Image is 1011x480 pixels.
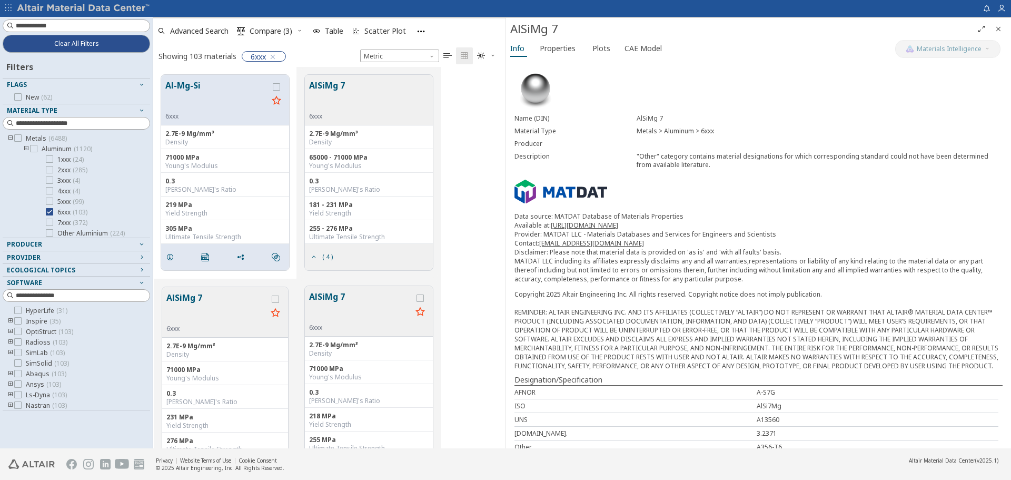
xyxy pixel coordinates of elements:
[57,177,80,185] span: 3xxx
[57,187,80,195] span: 4xxx
[158,51,236,61] div: Showing 103 materials
[52,369,66,378] span: ( 103 )
[757,401,999,410] div: AlSi7Mg
[26,349,65,357] span: SimLab
[973,21,990,37] button: Full Screen
[514,443,757,452] div: Other
[514,388,757,397] div: AFNOR
[156,457,173,464] a: Privacy
[73,176,80,185] span: ( 4 )
[637,114,1003,123] div: AlSiMg 7
[439,47,456,64] button: Table View
[165,153,285,162] div: 71000 MPa
[165,209,285,218] div: Yield Strength
[196,247,219,268] button: PDF Download
[3,251,150,264] button: Provider
[166,325,267,333] div: 6xxx
[251,52,266,61] span: 6xxx
[165,130,285,138] div: 2.7E-9 Mg/mm³
[7,338,14,347] i: toogle group
[309,412,429,420] div: 218 MPa
[48,134,67,143] span: ( 6488 )
[3,53,38,78] div: Filters
[57,155,84,164] span: 1xxx
[73,197,84,206] span: ( 99 )
[73,165,87,174] span: ( 285 )
[3,277,150,289] button: Software
[412,304,429,321] button: Favorite
[26,380,61,389] span: Ansys
[52,401,67,410] span: ( 103 )
[26,359,69,368] span: SimSolid
[165,233,285,241] div: Ultimate Tensile Strength
[26,317,61,326] span: Inspire
[477,52,485,60] i: 
[309,233,429,241] div: Ultimate Tensile Strength
[309,79,345,112] button: AlSiMg 7
[309,290,412,324] button: AlSiMg 7
[7,266,75,275] span: Ecological Topics
[272,253,280,261] i: 
[166,422,284,430] div: Yield Strength
[166,413,284,422] div: 231 MPa
[309,130,429,138] div: 2.7E-9 Mg/mm³
[309,436,429,444] div: 255 MPa
[592,40,610,57] span: Plots
[309,365,429,373] div: 71000 MPa
[166,437,284,445] div: 276 MPa
[309,138,429,146] div: Density
[239,457,277,464] a: Cookie Consent
[309,444,429,453] div: Ultimate Tensile Strength
[443,52,452,60] i: 
[3,79,150,91] button: Flags
[514,140,637,148] div: Producer
[267,247,289,268] button: Similar search
[460,52,469,60] i: 
[110,229,125,238] span: ( 224 )
[250,27,292,35] span: Compare (3)
[165,224,285,233] div: 305 MPa
[7,106,57,115] span: Material Type
[237,27,245,35] i: 
[757,443,999,452] div: A356-T6
[180,457,231,464] a: Website Terms of Use
[73,187,80,195] span: ( 4 )
[514,127,637,135] div: Material Type
[54,359,69,368] span: ( 103 )
[41,93,52,102] span: ( 62 )
[322,254,333,260] span: ( 4 )
[58,327,73,336] span: ( 103 )
[56,306,67,315] span: ( 31 )
[7,391,14,399] i: toogle group
[53,338,67,347] span: ( 103 )
[7,253,41,262] span: Provider
[26,370,66,378] span: Abaqus
[637,152,1003,169] div: "Other" category contains material designations for which corresponding standard could not have b...
[7,80,27,89] span: Flags
[165,201,285,209] div: 219 MPa
[309,388,429,397] div: 0.3
[514,152,637,169] div: Description
[309,324,412,332] div: 6xxx
[514,114,637,123] div: Name (DIN)
[165,112,268,121] div: 6xxx
[73,208,87,217] span: ( 103 )
[26,401,67,410] span: Nastran
[309,397,429,405] div: [PERSON_NAME]'s Ratio
[990,21,1007,37] button: Close
[309,112,345,121] div: 6xxx
[909,457,975,464] span: Altair Material Data Center
[73,218,87,227] span: ( 372 )
[514,68,557,110] img: Material Type Image
[7,240,42,249] span: Producer
[165,185,285,194] div: [PERSON_NAME]'s Ratio
[7,134,14,143] i: toogle group
[325,27,343,35] span: Table
[170,27,229,35] span: Advanced Search
[57,219,87,227] span: 7xxx
[309,177,429,185] div: 0.3
[360,50,439,62] span: Metric
[909,457,998,464] div: (v2025.1)
[309,349,429,358] div: Density
[165,162,285,170] div: Young's Modulus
